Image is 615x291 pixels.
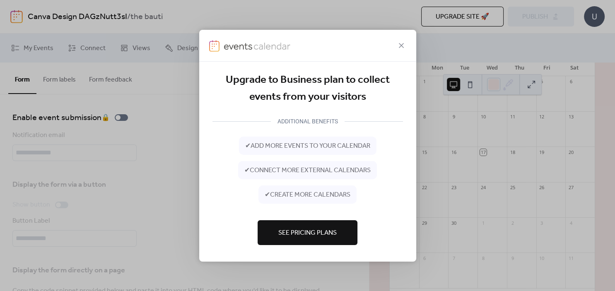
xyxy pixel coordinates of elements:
span: ✔ add more events to your calendar [245,141,370,151]
button: See Pricing Plans [258,220,357,245]
img: logo-icon [209,40,220,51]
span: See Pricing Plans [278,228,337,238]
span: ✔ create more calendars [265,190,350,200]
div: ADDITIONAL BENEFITS [271,116,345,126]
img: logo-type [224,40,291,51]
div: Upgrade to Business plan to collect events from your visitors [212,71,403,106]
span: ✔ connect more external calendars [244,166,371,176]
